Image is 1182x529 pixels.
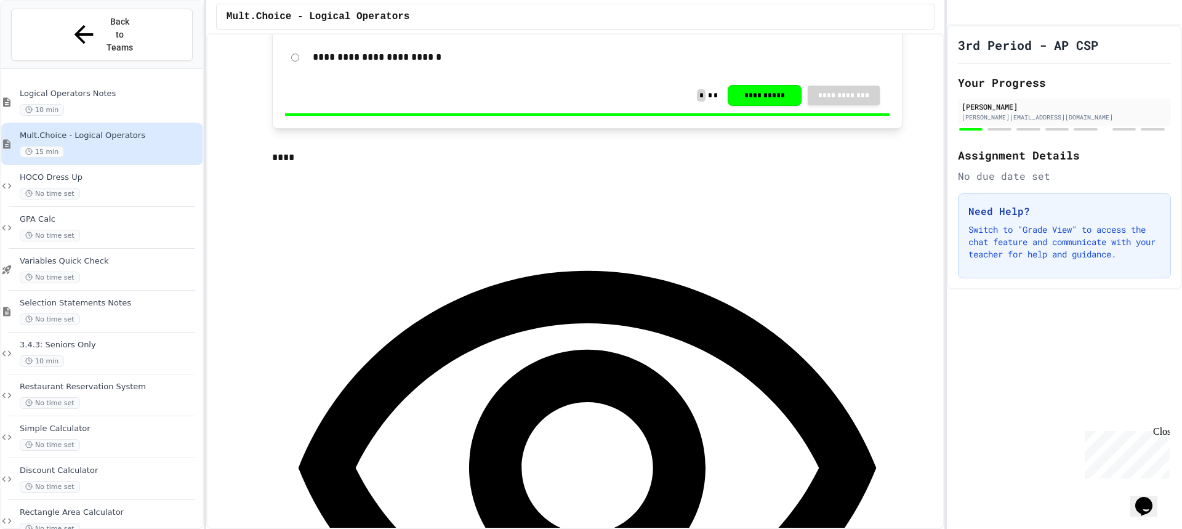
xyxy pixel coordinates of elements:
span: 3.4.3: Seniors Only [20,340,200,350]
span: 15 min [20,146,64,158]
span: No time set [20,439,80,451]
span: Simple Calculator [20,424,200,434]
h3: Need Help? [968,204,1160,219]
span: Variables Quick Check [20,256,200,267]
span: No time set [20,272,80,283]
span: Selection Statements Notes [20,298,200,309]
div: No due date set [958,169,1171,184]
span: HOCO Dress Up [20,172,200,183]
iframe: chat widget [1080,426,1170,479]
iframe: chat widget [1130,480,1170,517]
span: Mult.Choice - Logical Operators [20,131,200,141]
span: Mult.Choice - Logical Operators [227,9,410,24]
button: Back to Teams [11,9,193,61]
div: [PERSON_NAME][EMAIL_ADDRESS][DOMAIN_NAME] [962,113,1167,122]
span: No time set [20,481,80,493]
span: GPA Calc [20,214,200,225]
div: Chat with us now!Close [5,5,85,78]
h1: 3rd Period - AP CSP [958,36,1098,54]
span: 10 min [20,104,64,116]
span: Logical Operators Notes [20,89,200,99]
span: No time set [20,230,80,241]
span: Discount Calculator [20,466,200,476]
span: Back to Teams [105,15,134,54]
h2: Assignment Details [958,147,1171,164]
span: Rectangle Area Calculator [20,507,200,518]
span: No time set [20,188,80,200]
div: [PERSON_NAME] [962,101,1167,112]
span: 10 min [20,355,64,367]
span: No time set [20,313,80,325]
span: No time set [20,397,80,409]
span: Restaurant Reservation System [20,382,200,392]
p: Switch to "Grade View" to access the chat feature and communicate with your teacher for help and ... [968,224,1160,260]
h2: Your Progress [958,74,1171,91]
